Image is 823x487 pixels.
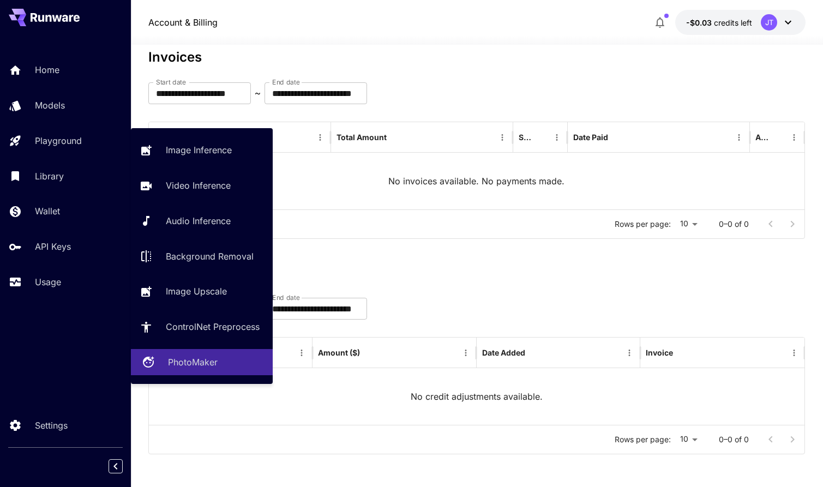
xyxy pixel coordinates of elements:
[719,219,749,230] p: 0–0 of 0
[534,130,549,145] button: Sort
[714,18,752,27] span: credits left
[166,143,232,157] p: Image Inference
[686,17,752,28] div: -$0.03172
[272,77,299,87] label: End date
[719,434,749,445] p: 0–0 of 0
[166,285,227,298] p: Image Upscale
[131,137,273,164] a: Image Inference
[131,243,273,269] a: Background Removal
[117,456,131,476] div: Collapse sidebar
[35,205,60,218] p: Wallet
[646,348,673,357] div: Invoice
[786,345,802,360] button: Menu
[148,16,218,29] nav: breadcrumb
[768,435,823,487] iframe: Chat Widget
[35,99,65,112] p: Models
[131,349,273,376] a: PhotoMaker
[131,314,273,340] a: ControlNet Preprocess
[166,320,260,333] p: ControlNet Preprocess
[313,130,328,145] button: Menu
[675,431,701,447] div: 10
[35,275,61,288] p: Usage
[615,219,671,230] p: Rows per page:
[166,179,231,192] p: Video Inference
[675,10,806,35] button: -$0.03172
[526,345,542,360] button: Sort
[35,134,82,147] p: Playground
[622,345,637,360] button: Menu
[615,434,671,445] p: Rows per page:
[148,50,806,65] h3: Invoices
[686,18,714,27] span: -$0.03
[148,265,806,280] h3: Adjustments
[35,63,59,76] p: Home
[148,16,218,29] p: Account & Billing
[495,130,510,145] button: Menu
[458,345,473,360] button: Menu
[549,130,564,145] button: Menu
[388,130,403,145] button: Sort
[761,14,777,31] div: JT
[675,216,701,232] div: 10
[35,170,64,183] p: Library
[609,130,624,145] button: Sort
[35,419,68,432] p: Settings
[131,278,273,305] a: Image Upscale
[294,345,309,360] button: Menu
[786,130,802,145] button: Menu
[482,348,525,357] div: Date Added
[166,250,254,263] p: Background Removal
[337,133,387,142] div: Total Amount
[272,293,299,302] label: End date
[166,214,231,227] p: Audio Inference
[109,459,123,473] button: Collapse sidebar
[156,77,186,87] label: Start date
[318,348,360,357] div: Amount ($)
[731,130,747,145] button: Menu
[771,130,786,145] button: Sort
[674,345,689,360] button: Sort
[755,133,770,142] div: Action
[519,133,533,142] div: Status
[255,87,261,100] p: ~
[35,240,71,253] p: API Keys
[573,133,608,142] div: Date Paid
[388,175,564,188] p: No invoices available. No payments made.
[131,172,273,199] a: Video Inference
[361,345,376,360] button: Sort
[168,356,218,369] p: PhotoMaker
[131,208,273,235] a: Audio Inference
[411,390,543,403] p: No credit adjustments available.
